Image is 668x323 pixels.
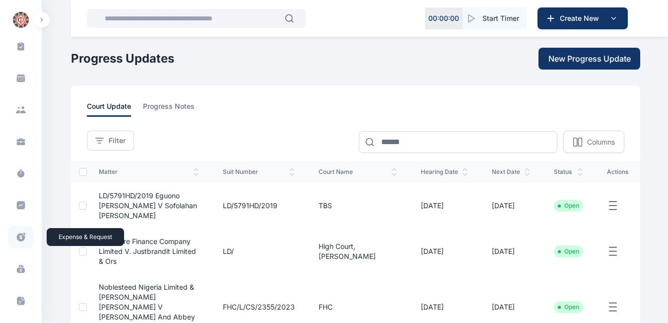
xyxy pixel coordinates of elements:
[211,229,307,274] td: LD/
[307,183,409,229] td: TBS
[87,101,131,117] span: court update
[537,7,628,29] button: Create New
[409,229,480,274] td: [DATE]
[563,131,624,153] button: Columns
[538,48,640,70] button: New Progress Update
[99,237,196,265] a: Fewchore Finance Company Limited V. Justbrandit Limited & Ors
[554,168,583,176] span: status
[482,13,519,23] span: Start Timer
[109,136,126,146] span: Filter
[87,131,134,151] button: Filter
[556,13,607,23] span: Create New
[587,137,615,147] p: Columns
[480,183,542,229] td: [DATE]
[143,101,206,117] a: progress notes
[99,168,199,176] span: matter
[307,229,409,274] td: High Court, [PERSON_NAME]
[558,247,579,255] li: Open
[143,101,195,117] span: progress notes
[211,183,307,229] td: LD/5791HD/2019
[87,101,143,117] a: court update
[558,303,579,311] li: Open
[99,191,197,220] a: LD/5791HD/2019 Eguono [PERSON_NAME] v Sofolahan [PERSON_NAME]
[463,7,527,29] button: Start Timer
[492,168,530,176] span: next date
[480,229,542,274] td: [DATE]
[558,202,579,210] li: Open
[428,13,459,23] p: 00 : 00 : 00
[223,168,295,176] span: suit number
[421,168,468,176] span: hearing date
[409,183,480,229] td: [DATE]
[319,168,397,176] span: court name
[548,53,631,65] span: New Progress Update
[71,51,174,67] h1: Progress Updates
[607,168,628,176] span: actions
